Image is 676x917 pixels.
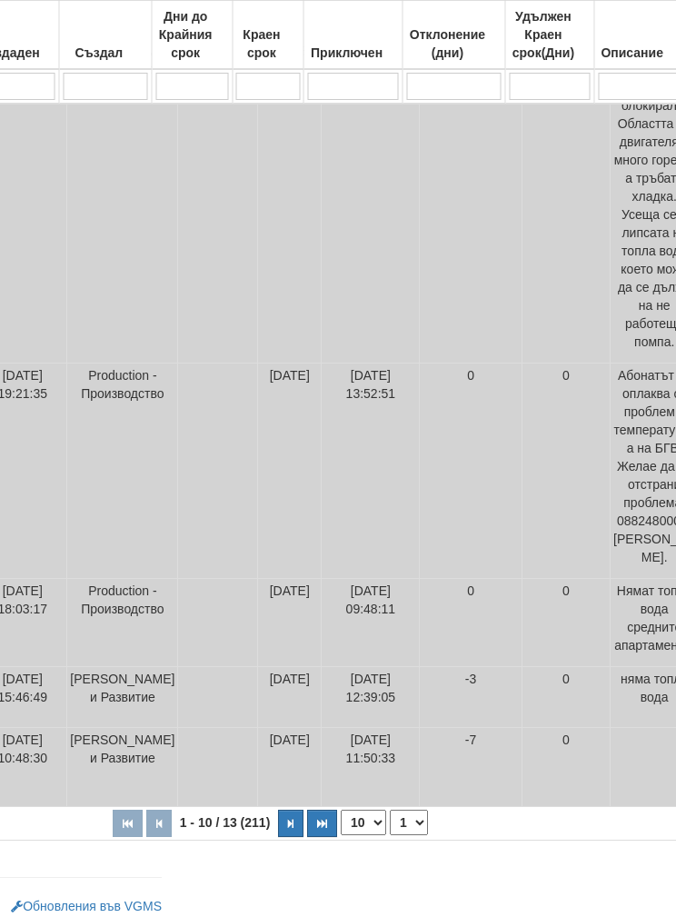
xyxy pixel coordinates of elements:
[307,40,400,65] div: Приключен
[155,4,230,65] div: Дни до Крайния срок
[68,39,179,364] td: [PERSON_NAME] и Развитие
[236,22,302,65] div: Краен срок
[304,1,403,70] th: Приключен: No sort applied, activate to apply an ascending sort
[342,810,387,835] select: Брой редове на страница
[68,579,179,667] td: Production - Производство
[233,1,304,70] th: Краен срок: No sort applied, activate to apply an ascending sort
[147,810,173,837] button: Предишна страница
[152,1,233,70] th: Дни до Крайния срок: No sort applied, activate to apply an ascending sort
[522,364,611,579] td: 0
[403,1,505,70] th: Отклонение (дни): No sort applied, activate to apply an ascending sort
[323,579,421,667] td: [DATE] 09:48:11
[68,667,179,728] td: [PERSON_NAME] и Развитие
[421,667,522,728] td: -3
[279,810,304,837] button: Следваща страница
[421,364,522,579] td: 0
[176,815,276,830] span: 1 - 10 / 13 (211)
[505,1,594,70] th: Удължен Краен срок(Дни): No sort applied, activate to apply an ascending sort
[259,579,323,667] td: [DATE]
[63,40,149,65] div: Създал
[391,810,429,835] select: Страница номер
[421,39,522,364] td: 2
[323,364,421,579] td: [DATE] 13:52:51
[522,667,611,728] td: 0
[259,39,323,364] td: [DATE]
[509,4,591,65] div: Удължен Краен срок(Дни)
[522,579,611,667] td: 0
[59,1,152,70] th: Създал: No sort applied, activate to apply an ascending sort
[259,364,323,579] td: [DATE]
[323,667,421,728] td: [DATE] 12:39:05
[323,39,421,364] td: [DATE] 15:31:50
[522,728,611,807] td: 0
[421,579,522,667] td: 0
[421,728,522,807] td: -7
[114,810,144,837] button: Първа страница
[259,667,323,728] td: [DATE]
[406,22,502,65] div: Отклонение (дни)
[308,810,338,837] button: Последна страница
[323,728,421,807] td: [DATE] 11:50:33
[12,899,163,913] a: Обновления във VGMS
[68,728,179,807] td: [PERSON_NAME] и Развитие
[259,728,323,807] td: [DATE]
[68,364,179,579] td: Production - Производство
[522,39,611,364] td: 0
